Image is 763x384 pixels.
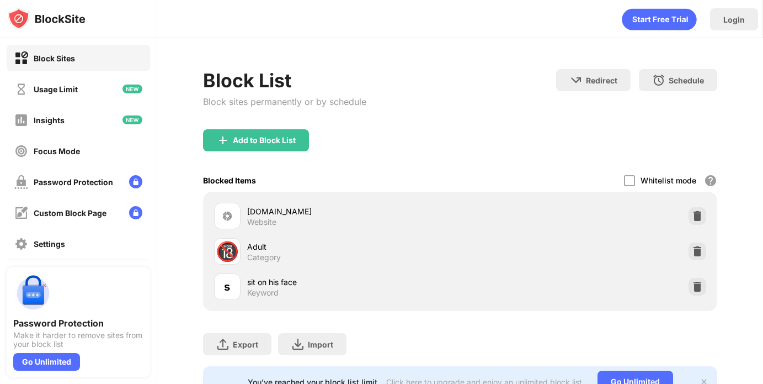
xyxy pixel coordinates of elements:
div: Export [233,340,258,349]
div: Whitelist mode [641,176,696,185]
div: Blocked Items [203,176,256,185]
div: animation [622,8,697,30]
img: new-icon.svg [122,115,142,124]
img: focus-off.svg [14,144,28,158]
img: time-usage-off.svg [14,82,28,96]
img: block-on.svg [14,51,28,65]
div: Focus Mode [34,146,80,156]
div: Keyword [247,288,279,298]
div: Redirect [586,76,617,85]
img: new-icon.svg [122,85,142,93]
div: Block Sites [34,54,75,63]
img: lock-menu.svg [129,175,142,188]
div: Go Unlimited [13,353,80,371]
div: Block sites permanently or by schedule [203,96,366,107]
div: Schedule [669,76,704,85]
div: Password Protection [13,318,143,329]
div: Settings [34,239,65,249]
img: logo-blocksite.svg [8,8,86,30]
div: Adult [247,241,460,253]
div: Add to Block List [233,136,296,145]
div: Website [247,217,276,227]
img: push-password-protection.svg [13,273,53,313]
div: Custom Block Page [34,208,106,218]
div: s [224,278,230,295]
div: Import [308,340,333,349]
img: customize-block-page-off.svg [14,206,28,220]
div: Make it harder to remove sites from your block list [13,331,143,349]
div: Login [723,15,745,24]
div: sit on his face [247,276,460,288]
div: 🔞 [216,240,239,263]
div: Password Protection [34,177,113,187]
div: Category [247,253,281,262]
div: [DOMAIN_NAME] [247,206,460,217]
div: Insights [34,115,65,125]
img: lock-menu.svg [129,206,142,219]
img: favicons [221,209,234,223]
div: Usage Limit [34,85,78,94]
img: insights-off.svg [14,113,28,127]
div: Block List [203,69,366,92]
img: password-protection-off.svg [14,175,28,189]
img: settings-off.svg [14,237,28,251]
